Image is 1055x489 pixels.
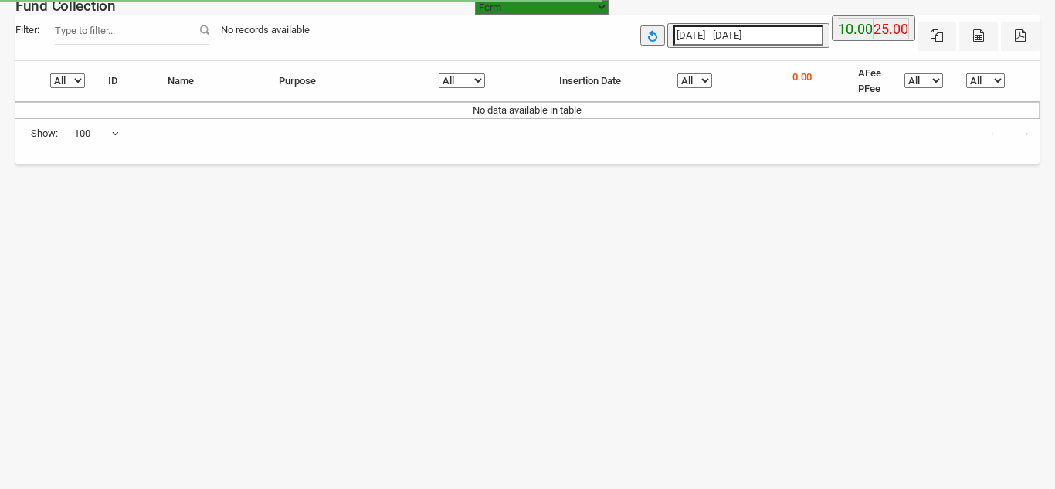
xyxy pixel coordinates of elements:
[1001,22,1040,51] button: Pdf
[209,15,321,45] div: No records available
[267,61,427,102] th: Purpose
[15,102,1040,118] td: No data available in table
[792,70,812,85] p: 0.00
[874,19,908,40] label: 25.00
[31,126,58,141] span: Show:
[918,22,956,51] button: Excel
[74,126,119,141] span: 100
[1010,119,1040,148] a: →
[97,61,156,102] th: ID
[73,119,120,148] span: 100
[548,61,665,102] th: Insertion Date
[858,81,881,97] li: PFee
[55,15,209,45] input: Filter:
[979,119,1009,148] a: ←
[832,15,915,41] button: 10.00 25.00
[858,66,881,81] li: AFee
[838,19,873,40] label: 10.00
[156,61,267,102] th: Name
[959,22,998,51] button: CSV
